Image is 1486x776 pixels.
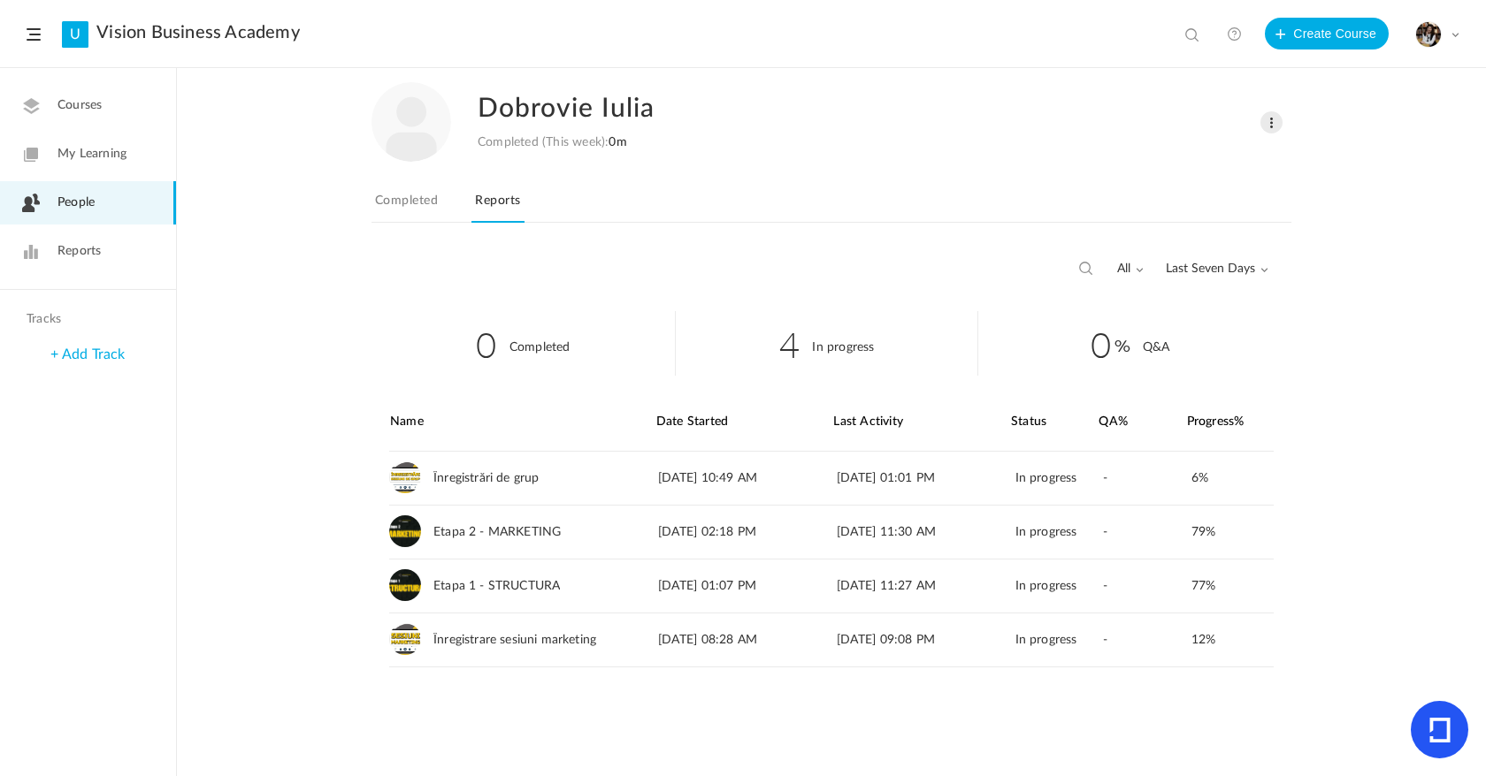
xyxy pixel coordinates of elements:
[1416,22,1441,47] img: tempimagehs7pti.png
[1015,559,1102,612] div: In progress
[1015,506,1102,559] div: In progress
[837,559,1013,612] div: [DATE] 11:27 AM
[1117,262,1144,277] span: all
[837,613,1013,666] div: [DATE] 09:08 PM
[57,145,126,164] span: My Learning
[1103,452,1190,505] div: -
[57,242,101,261] span: Reports
[389,623,421,655] img: screenshot-2025-08-02-at-13-49-45.png
[371,189,441,223] a: Completed
[509,341,571,354] cite: Completed
[1103,613,1190,666] div: -
[433,525,561,540] span: Etapa 2 - MARKETING
[50,347,125,361] a: + Add Track
[1011,393,1098,451] div: Status
[837,506,1013,559] div: [DATE] 11:30 AM
[389,569,421,601] img: screenshot-2025-07-07-at-19-17-45.png
[57,194,95,212] span: People
[658,506,834,559] div: [DATE] 02:18 PM
[433,471,539,486] span: Înregistrări de grup
[371,82,451,162] img: user-image.png
[1191,516,1260,548] div: 79%
[1187,393,1274,451] div: Progress%
[27,312,145,327] h4: Tracks
[1015,452,1102,505] div: In progress
[658,613,834,666] div: [DATE] 08:28 AM
[1265,18,1389,49] button: Create Course
[471,189,524,223] a: Reports
[1191,570,1260,602] div: 77%
[478,135,627,150] div: Completed (This week):
[1015,613,1102,666] div: In progress
[1103,506,1190,559] div: -
[1099,393,1185,451] div: QA%
[779,318,800,369] span: 4
[96,22,300,43] a: Vision Business Academy
[1191,462,1260,494] div: 6%
[837,452,1013,505] div: [DATE] 01:01 PM
[656,393,832,451] div: Date Started
[1166,262,1268,277] span: Last Seven Days
[833,393,1009,451] div: Last Activity
[658,559,834,612] div: [DATE] 01:07 PM
[62,21,88,48] a: U
[658,452,834,505] div: [DATE] 10:49 AM
[389,461,421,493] img: screenshot-2025-04-15-at-10-21-53.png
[433,633,596,648] span: Înregistrare sesiuni marketing
[389,515,421,547] img: screenshot-2025-07-07-at-19-18-36.png
[1091,318,1130,369] span: 0
[478,82,1214,135] h2: Dobrovie Iulia
[390,393,655,451] div: Name
[57,96,102,115] span: Courses
[1103,559,1190,612] div: -
[812,341,874,354] cite: In progress
[609,136,626,148] span: 0m
[1143,341,1170,354] cite: Q&A
[1191,624,1260,656] div: 12%
[476,318,496,369] span: 0
[433,579,560,594] span: Etapa 1 - STRUCTURA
